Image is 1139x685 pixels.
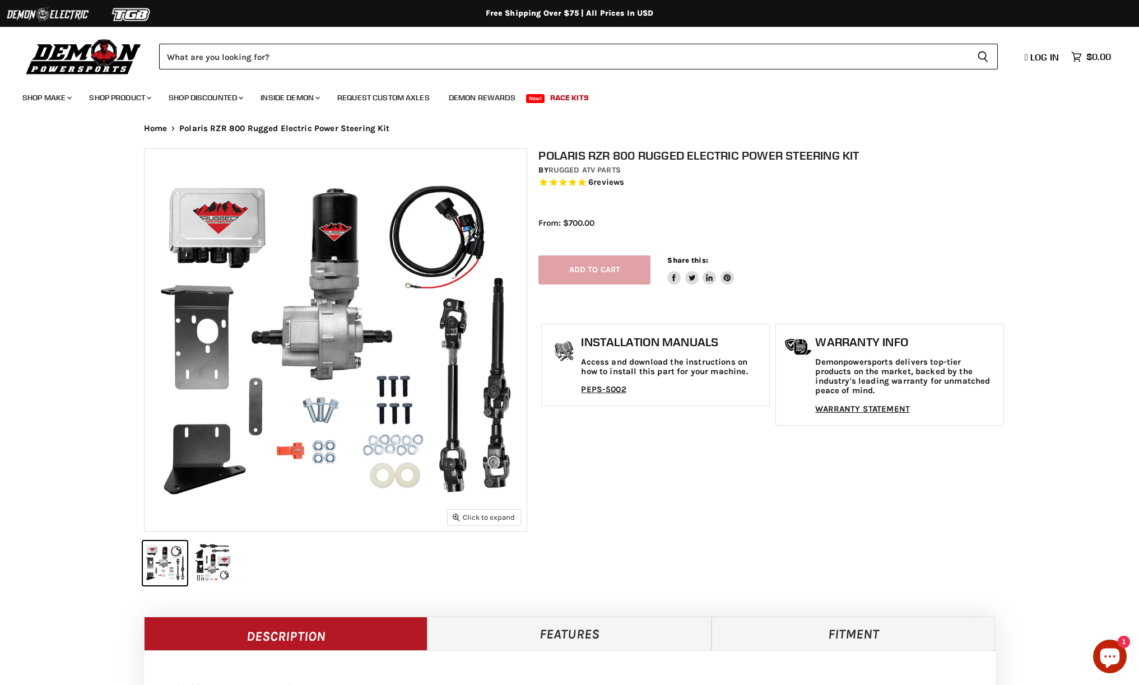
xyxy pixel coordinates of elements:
a: Features [427,617,712,650]
img: IMAGE [145,149,527,531]
a: Rugged ATV Parts [548,165,621,175]
a: Home [144,124,168,133]
button: IMAGE thumbnail [190,541,235,585]
img: warranty-icon.png [784,338,812,356]
a: Shop Make [14,86,78,109]
span: From: $700.00 [538,218,594,228]
button: IMAGE thumbnail [143,541,187,585]
a: WARRANTY STATEMENT [815,404,910,414]
form: Product [159,44,998,69]
img: Demon Electric Logo 2 [6,4,90,25]
button: Click to expand [448,510,520,525]
img: TGB Logo 2 [90,4,174,25]
a: Demon Rewards [440,86,524,109]
a: Shop Product [81,86,158,109]
span: Rated 5.0 out of 5 stars 6 reviews [538,177,1007,189]
div: Free Shipping Over $75 | All Prices In USD [122,8,1018,18]
h1: Warranty Info [815,335,998,349]
span: $0.00 [1086,52,1111,62]
nav: Breadcrumbs [122,124,1018,133]
span: Log in [1030,52,1059,63]
p: Access and download the instructions on how to install this part for your machine. [581,357,764,377]
button: Search [968,44,998,69]
a: Inside Demon [252,86,327,109]
img: install_manual-icon.png [550,338,578,366]
aside: Share this: [667,255,734,285]
img: Demon Powersports [22,36,145,76]
a: Request Custom Axles [329,86,438,109]
span: reviews [593,177,624,187]
a: PEPS-5002 [581,384,626,394]
a: Log in [1020,52,1066,62]
ul: Main menu [14,82,1108,109]
h1: Polaris RZR 800 Rugged Electric Power Steering Kit [538,148,1007,162]
span: Click to expand [453,513,515,521]
a: Description [144,617,428,650]
a: Fitment [712,617,996,650]
a: Race Kits [542,86,597,109]
p: Demonpowersports delivers top-tier products on the market, backed by the industry's leading warra... [815,357,998,396]
span: 6 reviews [588,177,624,187]
input: Search [159,44,968,69]
span: Polaris RZR 800 Rugged Electric Power Steering Kit [179,124,390,133]
span: New! [526,94,545,103]
inbox-online-store-chat: Shopify online store chat [1090,640,1130,676]
a: Shop Discounted [160,86,250,109]
h1: Installation Manuals [581,335,764,349]
a: $0.00 [1066,49,1117,65]
span: Share this: [667,256,708,264]
div: by [538,164,1007,176]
